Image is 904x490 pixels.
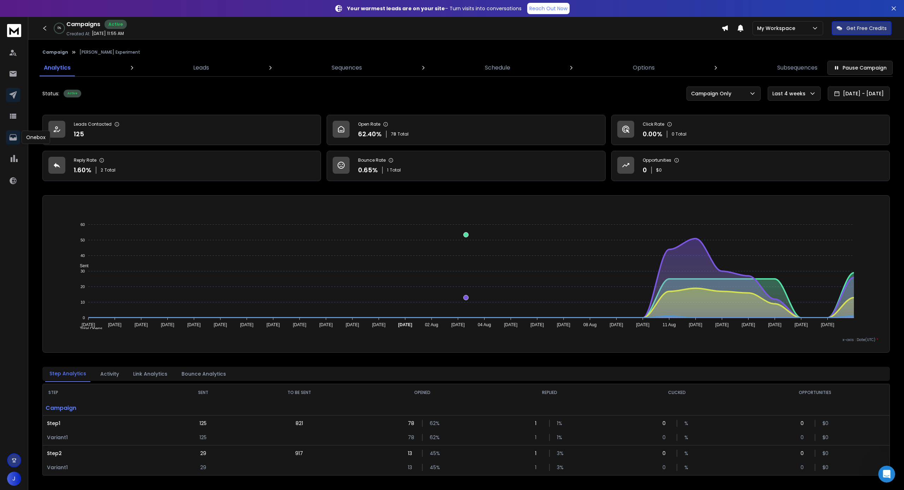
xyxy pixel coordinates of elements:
[557,420,564,427] p: 1 %
[610,322,623,327] tspan: [DATE]
[111,3,124,16] button: Home
[34,231,39,237] button: Upload attachment
[92,31,124,36] p: [DATE] 11:55 AM
[11,90,67,102] b: [EMAIL_ADDRESS][DOMAIN_NAME]
[105,20,127,29] div: Active
[22,231,28,237] button: Gif picker
[47,450,162,457] p: Step 2
[6,130,136,153] div: Joseph says…
[390,167,401,173] span: Total
[662,420,670,427] p: 0
[58,26,61,30] p: 0 %
[47,434,162,441] p: Variant 1
[200,420,207,427] p: 125
[74,129,84,139] p: 125
[822,464,829,471] p: $ 0
[535,434,542,441] p: 1
[773,59,822,76] a: Subsequences
[663,322,676,327] tspan: 11 Aug
[66,31,90,37] p: Created At:
[742,322,755,327] tspan: [DATE]
[777,64,817,72] p: Subsequences
[105,167,115,173] span: Total
[81,222,85,227] tspan: 60
[81,285,85,289] tspan: 20
[40,59,75,76] a: Analytics
[643,157,671,163] p: Opportunities
[25,130,136,153] div: This is a screenshot from the main Campaigns page:
[481,59,515,76] a: Schedule
[161,322,174,327] tspan: [DATE]
[643,129,662,139] p: 0.00 %
[83,316,85,320] tspan: 0
[166,384,239,401] th: SENT
[296,420,303,427] p: 821
[684,464,691,471] p: %
[822,420,829,427] p: $ 0
[7,472,21,486] button: J
[684,434,691,441] p: %
[358,165,378,175] p: 0.65 %
[430,420,437,427] p: 62 %
[527,3,570,14] a: Reach Out Now
[81,238,85,242] tspan: 50
[557,464,564,471] p: 3 %
[42,151,321,181] a: Reply Rate1.60%2Total
[240,384,359,401] th: TO BE SENT
[267,322,280,327] tspan: [DATE]
[47,420,162,427] p: Step 1
[529,5,567,12] p: Reach Out Now
[643,121,664,127] p: Click Rate
[795,322,808,327] tspan: [DATE]
[81,253,85,258] tspan: 40
[42,49,68,55] button: Campaign
[5,3,18,16] button: go back
[715,322,729,327] tspan: [DATE]
[293,322,307,327] tspan: [DATE]
[43,401,166,415] p: Campaign
[358,157,386,163] p: Bounce Rate
[74,165,91,175] p: 1.60 %
[359,384,486,401] th: OPENED
[531,322,544,327] tspan: [DATE]
[741,384,890,401] th: OPPORTUNITIES
[684,450,691,457] p: %
[391,131,396,137] span: 78
[672,131,686,137] p: 0 Total
[643,165,647,175] p: 0
[822,450,829,457] p: $ 0
[17,114,53,120] b: Later [DATE]
[101,167,103,173] span: 2
[34,7,44,12] h1: Box
[408,464,415,471] p: 13
[347,5,445,12] strong: Your warmest leads are on your site
[193,64,209,72] p: Leads
[557,322,570,327] tspan: [DATE]
[398,131,409,137] span: Total
[656,167,662,173] p: $ 0
[535,450,542,457] p: 1
[408,420,415,427] p: 78
[22,131,50,144] div: Onebox
[11,76,110,103] div: You’ll get replies here and in your email: ✉️
[75,326,102,331] span: Total Opens
[327,151,605,181] a: Bounce Rate0.65%1Total
[504,322,518,327] tspan: [DATE]
[689,322,702,327] tspan: [DATE]
[691,90,734,97] p: Campaign Only
[846,25,887,32] p: Get Free Credits
[93,54,130,61] div: ANyone home?
[82,322,95,327] tspan: [DATE]
[31,196,130,237] div: Which is weird, because in the campaign details I specifically asked for a max of 25 new leads to...
[6,41,136,50] div: [DATE]
[684,420,691,427] p: %
[74,121,112,127] p: Leads Contacted
[11,231,17,237] button: Emoji picker
[801,434,808,441] p: 0
[662,434,670,441] p: 0
[430,450,437,457] p: 45 %
[87,50,136,66] div: ANyone home?
[430,434,437,441] p: 62 %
